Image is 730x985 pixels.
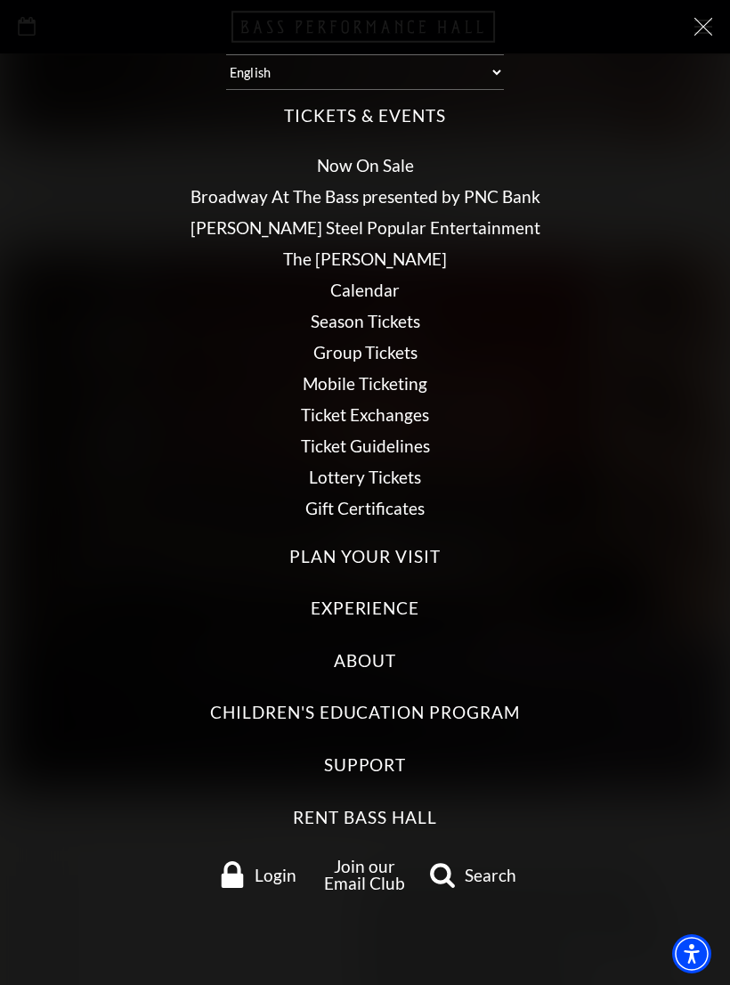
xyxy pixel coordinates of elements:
select: Select: [226,54,504,90]
a: Calendar [330,280,400,300]
label: Tickets & Events [284,104,445,128]
div: Accessibility Menu [672,934,711,973]
a: Mobile Ticketing [303,373,427,394]
a: The [PERSON_NAME] [283,248,447,269]
label: Support [324,753,407,777]
a: search [419,861,525,888]
a: [PERSON_NAME] Steel Popular Entertainment [191,217,540,238]
a: Gift Certificates [305,498,425,518]
span: Search [465,867,516,883]
a: Group Tickets [313,342,418,362]
label: Plan Your Visit [289,545,440,569]
a: Now On Sale [317,155,414,175]
a: Broadway At The Bass presented by PNC Bank [191,186,540,207]
a: Login [205,861,311,888]
a: Lottery Tickets [309,467,421,487]
a: Season Tickets [311,311,420,331]
a: Ticket Guidelines [301,436,430,456]
a: Ticket Exchanges [301,404,429,425]
label: Children's Education Program [210,701,520,725]
label: Experience [311,597,420,621]
a: Join our Email Club [324,856,405,893]
span: Login [255,867,296,883]
label: About [334,649,396,673]
label: Rent Bass Hall [293,806,436,830]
